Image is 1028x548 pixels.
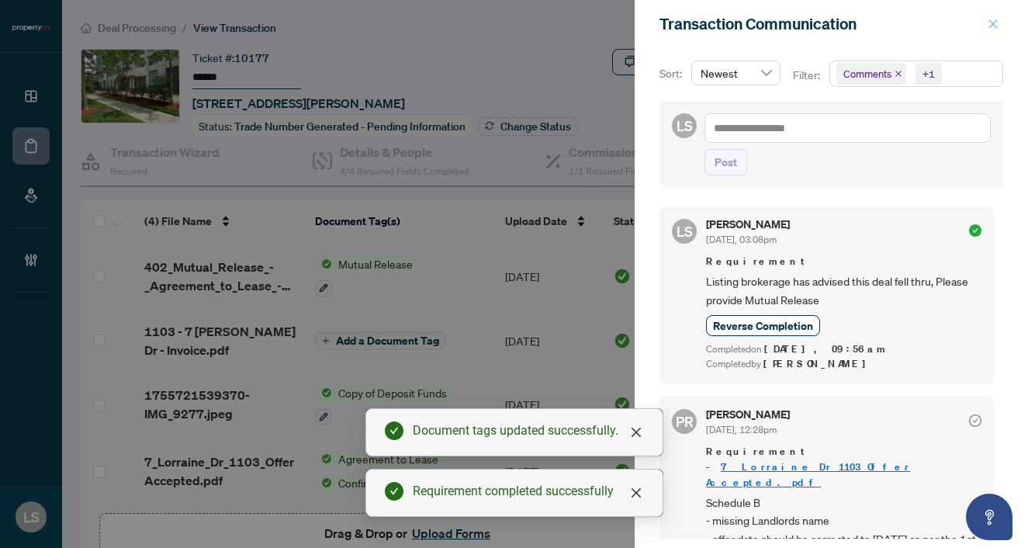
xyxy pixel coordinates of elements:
span: check-circle [969,414,981,427]
a: 7_Lorraine_Dr_1103_Offer Accepted.pdf [706,460,910,489]
span: Requirement - [706,444,981,491]
h5: [PERSON_NAME] [706,219,790,230]
span: LS [677,115,693,137]
span: Listing brokerage has advised this deal fell thru, Please provide Mutual Release [706,272,981,309]
span: PR [676,411,694,432]
span: check-circle [385,482,403,501]
div: +1 [922,66,935,82]
h5: [PERSON_NAME] [706,409,790,420]
span: Comments [836,63,906,85]
div: Document tags updated successfully. [413,421,644,440]
div: Completed by [706,357,981,372]
span: close [988,19,999,29]
span: Requirement [706,254,981,269]
a: Close [628,424,645,441]
span: [DATE], 12:28pm [706,424,777,435]
div: Transaction Communication [659,12,983,36]
span: close [895,70,902,78]
span: [PERSON_NAME] [763,357,874,370]
span: Reverse Completion [713,317,813,334]
a: Close [628,484,645,501]
div: Requirement completed successfully [413,482,644,501]
p: Filter: [793,67,822,84]
span: check-circle [969,224,981,237]
span: check-circle [385,421,403,440]
span: [DATE], 03:08pm [706,234,777,245]
span: LS [677,220,693,242]
span: close [630,426,642,439]
span: [DATE], 09:56am [764,342,888,356]
span: close [630,487,642,499]
span: Newest [701,61,771,85]
span: Comments [843,66,891,82]
button: Open asap [966,494,1012,540]
button: Post [704,149,747,175]
p: Sort: [659,65,685,82]
div: Completed on [706,342,981,357]
button: Reverse Completion [706,315,820,336]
